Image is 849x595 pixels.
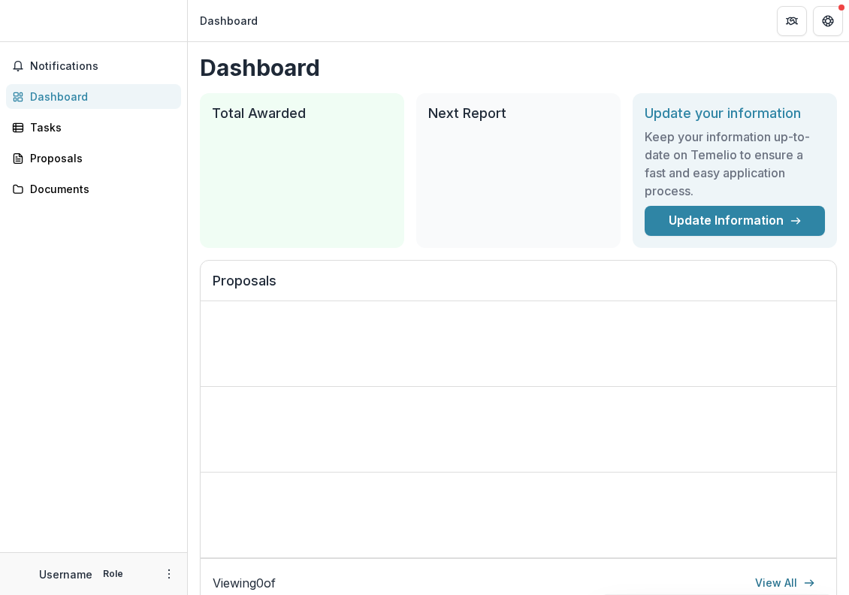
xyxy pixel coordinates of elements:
button: Get Help [813,6,843,36]
button: Notifications [6,54,181,78]
div: Tasks [30,119,169,135]
p: Viewing 0 of [213,574,276,592]
div: Dashboard [30,89,169,104]
a: Proposals [6,146,181,171]
a: Documents [6,177,181,201]
p: Role [98,567,128,581]
div: Proposals [30,150,169,166]
button: More [160,565,178,583]
h2: Next Report [428,105,609,122]
a: Tasks [6,115,181,140]
p: Username [39,566,92,582]
h2: Proposals [213,273,824,301]
h2: Update your information [645,105,825,122]
div: Dashboard [200,13,258,29]
span: Notifications [30,60,175,73]
a: View All [746,571,824,595]
a: Update Information [645,206,825,236]
a: Dashboard [6,84,181,109]
button: Partners [777,6,807,36]
nav: breadcrumb [194,10,264,32]
h2: Total Awarded [212,105,392,122]
h1: Dashboard [200,54,837,81]
h3: Keep your information up-to-date on Temelio to ensure a fast and easy application process. [645,128,825,200]
div: Documents [30,181,169,197]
